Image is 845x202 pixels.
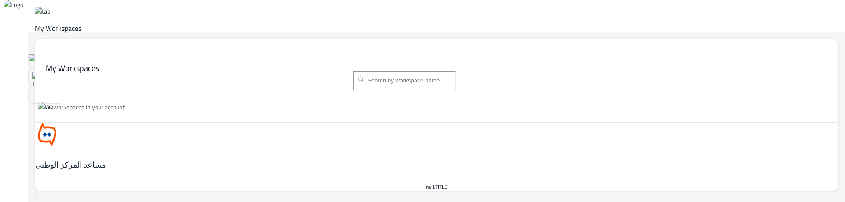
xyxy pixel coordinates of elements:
[35,123,59,146] img: bot image
[35,183,838,191] div: null.TITLE
[35,23,838,34] p: My Workspaces
[38,102,54,111] img: tab
[35,7,51,16] img: tab
[46,103,125,112] h6: All workspaces in your account
[46,63,99,74] h5: My Workspaces
[353,71,456,90] input: Search by workspace name
[35,160,324,170] h5: مساعد المركز الوطني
